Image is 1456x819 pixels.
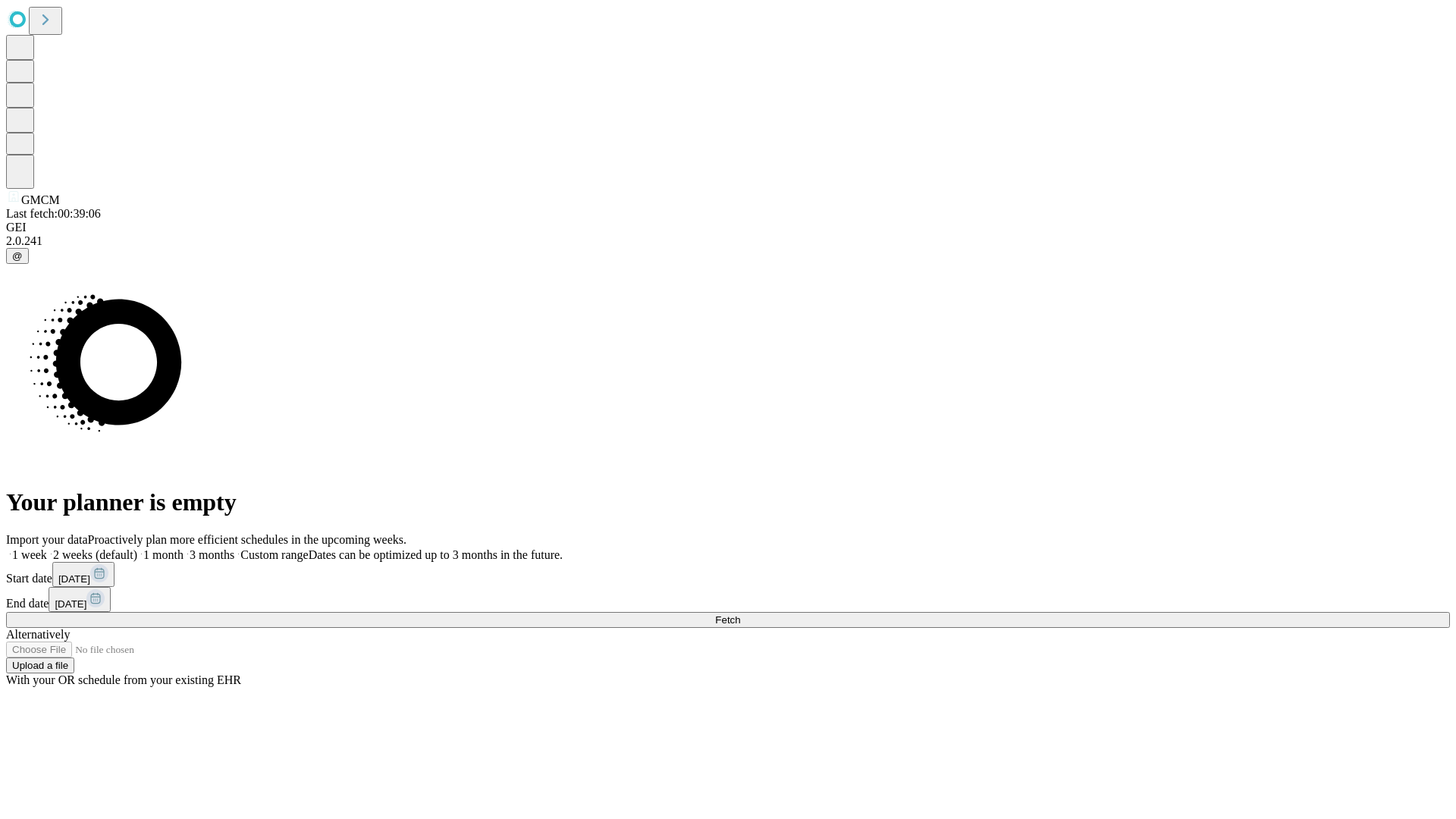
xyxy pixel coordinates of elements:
[58,573,90,585] span: [DATE]
[6,533,88,546] span: Import your data
[6,248,29,264] button: @
[190,548,234,561] span: 3 months
[6,562,1450,587] div: Start date
[49,587,111,612] button: [DATE]
[88,533,406,546] span: Proactively plan more efficient schedules in the upcoming weeks.
[6,587,1450,612] div: End date
[309,548,563,561] span: Dates can be optimized up to 3 months in the future.
[21,193,60,206] span: GMCM
[53,548,137,561] span: 2 weeks (default)
[6,673,241,686] span: With your OR schedule from your existing EHR
[6,221,1450,234] div: GEI
[52,562,115,587] button: [DATE]
[6,657,74,673] button: Upload a file
[12,548,47,561] span: 1 week
[55,598,86,610] span: [DATE]
[240,548,308,561] span: Custom range
[6,207,101,220] span: Last fetch: 00:39:06
[6,628,70,641] span: Alternatively
[12,250,23,262] span: @
[143,548,184,561] span: 1 month
[6,488,1450,516] h1: Your planner is empty
[715,614,740,626] span: Fetch
[6,612,1450,628] button: Fetch
[6,234,1450,248] div: 2.0.241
